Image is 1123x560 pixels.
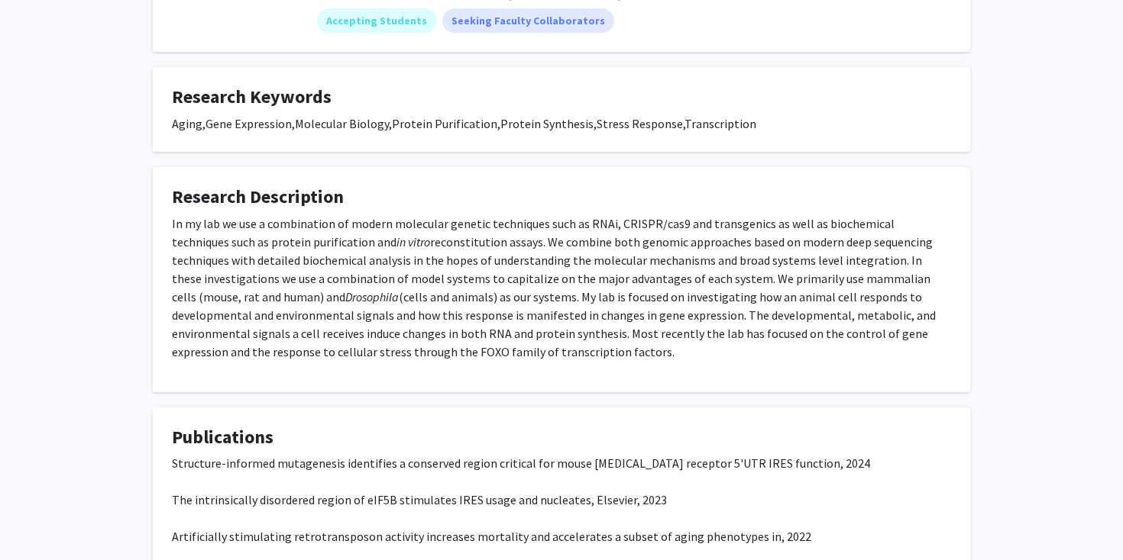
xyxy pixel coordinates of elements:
em: Drosophila [345,289,399,304]
span: The intrinsically disordered region of eIF5B stimulates IRES usage and nucleates, Elsevier, 2023 [172,492,667,507]
h4: Research Keywords [172,86,951,108]
div: Aging,Gene Expression,Molecular Biology,Protein Purification,Protein Synthesis,Stress Response,Tr... [172,114,951,133]
div: In my lab we use a combination of modern molecular genetic techniques such as RNAi, CRISPR/cas9 a... [172,214,951,361]
h4: Research Description [172,186,951,208]
h4: Publications [172,426,951,449]
iframe: Chat [11,491,65,549]
mat-chip: Accepting Students [317,8,436,33]
span: Structure-informed mutagenesis identifies a conserved region critical for mouse [MEDICAL_DATA] re... [172,455,870,471]
mat-chip: Seeking Faculty Collaborators [442,8,614,33]
span: Artificially stimulating retrotransposon activity increases mortality and accelerates a subset of... [172,529,811,544]
em: in vitro [396,234,430,249]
